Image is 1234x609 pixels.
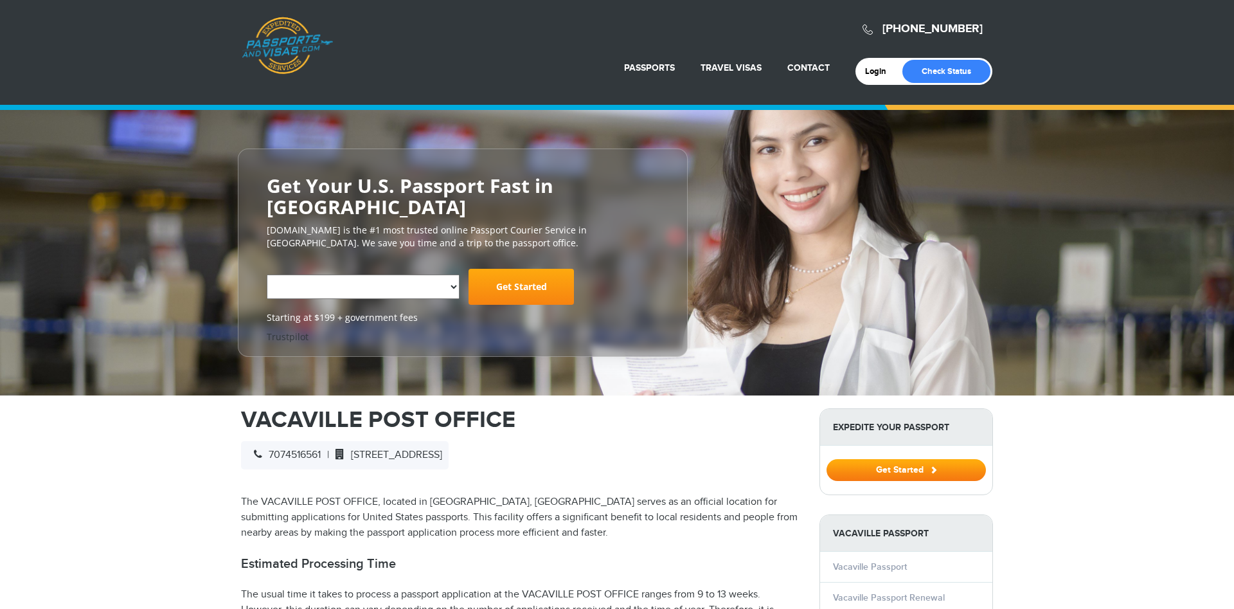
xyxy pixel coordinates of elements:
span: 7074516561 [247,449,321,461]
a: Check Status [902,60,990,83]
a: Get Started [469,269,574,305]
a: Passports & [DOMAIN_NAME] [242,17,333,75]
a: Travel Visas [701,62,762,73]
a: Vacaville Passport [833,561,907,572]
a: Get Started [827,464,986,475]
strong: Vacaville Passport [820,515,992,552]
span: [STREET_ADDRESS] [329,449,442,461]
p: [DOMAIN_NAME] is the #1 most trusted online Passport Courier Service in [GEOGRAPHIC_DATA]. We sav... [267,224,659,250]
span: Starting at $199 + government fees [267,311,659,324]
a: Passports [624,62,675,73]
div: | [241,441,449,469]
h1: VACAVILLE POST OFFICE [241,408,800,432]
a: [PHONE_NUMBER] [882,22,983,36]
a: Contact [787,62,830,73]
strong: Expedite Your Passport [820,409,992,446]
a: Vacaville Passport Renewal [833,592,945,603]
h2: Get Your U.S. Passport Fast in [GEOGRAPHIC_DATA] [267,175,659,217]
a: Login [865,66,895,77]
button: Get Started [827,459,986,481]
a: Trustpilot [267,331,308,343]
p: The VACAVILLE POST OFFICE, located in [GEOGRAPHIC_DATA], [GEOGRAPHIC_DATA] serves as an official ... [241,495,800,541]
h2: Estimated Processing Time [241,556,800,572]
